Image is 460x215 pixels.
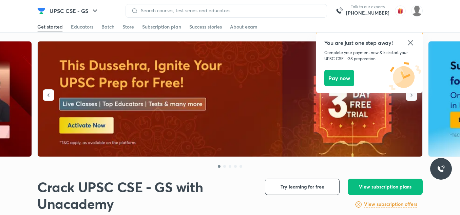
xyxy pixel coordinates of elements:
[122,23,134,30] div: Store
[138,8,321,13] input: Search courses, test series and educators
[348,179,423,195] button: View subscription plans
[395,5,406,16] img: avatar
[71,23,93,30] div: Educators
[101,23,114,30] div: Batch
[230,21,257,32] a: About exam
[332,4,346,18] img: call-us
[101,21,114,32] a: Batch
[45,4,103,18] button: UPSC CSE - GS
[437,165,445,173] img: ttu
[281,183,324,190] span: Try learning for free
[346,4,389,10] p: Talk to our experts
[189,21,222,32] a: Success stories
[324,50,415,62] p: Complete your payment now & kickstart your UPSC CSE - GS preparation
[142,23,181,30] div: Subscription plan
[122,21,134,32] a: Store
[388,62,423,92] img: icon
[71,21,93,32] a: Educators
[189,23,222,30] div: Success stories
[265,179,340,195] button: Try learning for free
[37,179,254,212] h1: Crack UPSC CSE - GS with Unacademy
[37,7,45,15] img: Company Logo
[346,10,389,16] a: [PHONE_NUMBER]
[324,70,354,86] button: Pay now
[37,21,63,32] a: Get started
[364,200,417,209] a: View subscription offers
[142,21,181,32] a: Subscription plan
[324,39,415,47] h5: You are just one step away!
[359,183,411,190] span: View subscription plans
[230,23,257,30] div: About exam
[411,5,423,17] img: Ankit
[37,23,63,30] div: Get started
